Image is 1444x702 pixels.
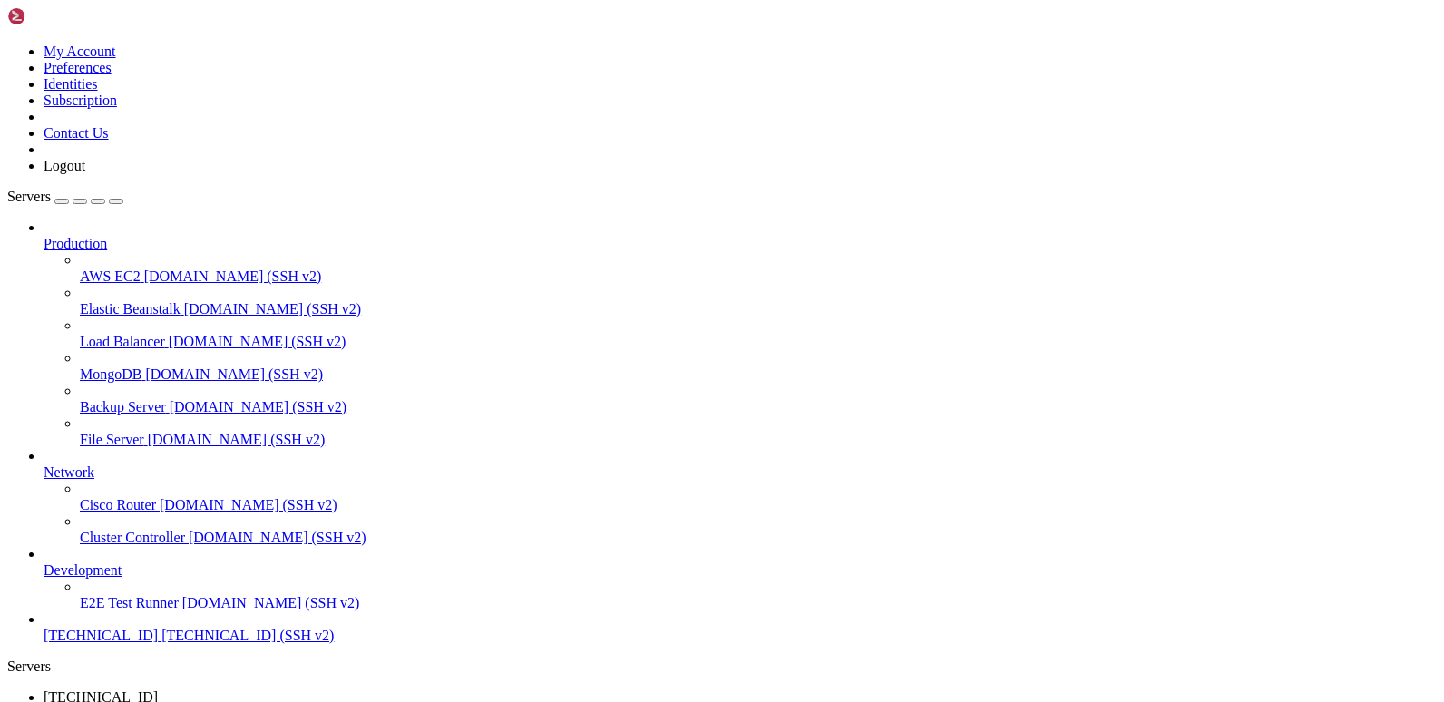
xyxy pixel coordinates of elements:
[7,346,1208,362] x-row: | _ \(_) | _| | / ___ | | | |
[160,497,337,512] span: [DOMAIN_NAME] (SSH v2)
[44,158,85,173] a: Logout
[182,595,360,610] span: [DOMAIN_NAME] (SSH v2)
[80,481,1437,513] li: Cisco Router [DOMAIN_NAME] (SSH v2)
[7,69,1208,84] x-row: System load: 0.23 Processes: 146
[80,334,1437,350] a: Load Balancer [DOMAIN_NAME] (SSH v2)
[44,562,122,578] span: Development
[7,7,1208,23] x-row: * Docs: [URL][DOMAIN_NAME]
[80,530,185,545] span: Cluster Controller
[170,399,347,414] span: [DOMAIN_NAME] (SSH v2)
[144,268,322,284] span: [DOMAIN_NAME] (SSH v2)
[7,100,1208,115] x-row: Memory usage: 13% IPv4 address for eth0: [TECHNICAL_ID]
[80,334,165,349] span: Load Balancer
[7,115,1208,131] x-row: Swap usage: 0%
[7,189,51,204] span: Servers
[7,161,1208,177] x-row: just raised the bar for easy, resilient and secure K8s cluster deployment.
[7,146,1208,161] x-row: * Strictly confined Kubernetes makes edge and IoT secure. Learn how MicroK8s
[44,448,1437,546] li: Network
[44,60,112,75] a: Preferences
[80,595,1437,611] a: E2E Test Runner [DOMAIN_NAME] (SSH v2)
[7,362,1208,377] x-row: | |_) |_ ___| |_| |_ _ | | | | ___ _ _ __| |
[80,285,1437,317] li: Elastic Beanstalk [DOMAIN_NAME] (SSH v2)
[148,432,326,447] span: [DOMAIN_NAME] (SSH v2)
[44,236,1437,252] a: Production
[7,223,1208,239] x-row: Expanded Security Maintenance for Applications is not enabled.
[44,44,116,59] a: My Account
[80,399,166,414] span: Backup Server
[7,658,1437,675] div: Servers
[80,268,1437,285] a: AWS EC2 [DOMAIN_NAME] (SSH v2)
[80,399,1437,415] a: Backup Server [DOMAIN_NAME] (SSH v2)
[80,497,1437,513] a: Cisco Router [DOMAIN_NAME] (SSH v2)
[145,366,323,382] span: [DOMAIN_NAME] (SSH v2)
[44,236,107,251] span: Production
[44,125,109,141] a: Contact Us
[44,628,158,643] span: [TECHNICAL_ID]
[44,464,94,480] span: Network
[80,432,144,447] span: File Server
[7,393,1208,408] x-row: | |_) | |/ /| | | | |_| | | |___ | | (_) | |_| | (_| |
[80,383,1437,415] li: Backup Server [DOMAIN_NAME] (SSH v2)
[7,331,1208,346] x-row: ____ _ ___ _ _____ _ _
[7,84,1208,100] x-row: Usage of /: 7.3% of 37.70GB Users logged in: 0
[80,513,1437,546] li: Cluster Controller [DOMAIN_NAME] (SSH v2)
[80,579,1437,611] li: E2E Test Runner [DOMAIN_NAME] (SSH v2)
[7,408,1208,424] x-row: |____/|_/___|_| |_|\__, | \ ____ |_|\___/ \__,_|\__,_|
[7,23,1208,38] x-row: * Email Support: [EMAIL_ADDRESS][DOMAIN_NAME]
[80,268,141,284] span: AWS EC2
[259,562,267,578] div: (33, 36)
[7,189,123,204] a: Servers
[44,562,1437,579] a: Development
[161,628,334,643] span: [TECHNICAL_ID] (SSH v2)
[80,252,1437,285] li: AWS EC2 [DOMAIN_NAME] (SSH v2)
[80,366,1437,383] a: MongoDB [DOMAIN_NAME] (SSH v2)
[7,192,1208,208] x-row: [URL][DOMAIN_NAME]
[80,301,180,317] span: Elastic Beanstalk
[80,497,156,512] span: Cisco Router
[44,611,1437,644] li: [TECHNICAL_ID] [TECHNICAL_ID] (SSH v2)
[7,377,1208,393] x-row: | _ <| |_ | _| | | | | | | | |/ _ \| | | |/ _` |
[169,334,346,349] span: [DOMAIN_NAME] (SSH v2)
[7,38,1208,54] x-row: System information as of [DATE] 09:19:15 AM +07 2025
[80,317,1437,350] li: Load Balancer [DOMAIN_NAME] (SSH v2)
[7,562,1208,578] x-row: root@ubuntu-4vcpu-4gb-1-0g9sj:~#
[80,301,1437,317] a: Elastic Beanstalk [DOMAIN_NAME] (SSH v2)
[184,301,362,317] span: [DOMAIN_NAME] (SSH v2)
[80,350,1437,383] li: MongoDB [DOMAIN_NAME] (SSH v2)
[80,530,1437,546] a: Cluster Controller [DOMAIN_NAME] (SSH v2)
[189,530,366,545] span: [DOMAIN_NAME] (SSH v2)
[44,464,1437,481] a: Network
[44,76,98,92] a: Identities
[44,93,117,108] a: Subscription
[7,531,1208,547] x-row: *** System restart required ***
[44,219,1437,448] li: Production
[80,366,141,382] span: MongoDB
[80,432,1437,448] a: File Server [DOMAIN_NAME] (SSH v2)
[7,7,112,25] img: Shellngn
[7,547,1208,562] x-row: Last login: [DATE] from [TECHNICAL_ID]
[7,254,1208,269] x-row: 0 updates can be applied immediately.
[80,415,1437,448] li: File Server [DOMAIN_NAME] (SSH v2)
[7,285,1208,300] x-row: Enable ESM Apps to receive additional future security updates.
[7,439,1208,454] x-row: |___/
[44,546,1437,611] li: Development
[44,628,1437,644] a: [TECHNICAL_ID] [TECHNICAL_ID] (SSH v2)
[7,424,1208,439] x-row: __/ |
[80,595,179,610] span: E2E Test Runner
[7,300,1208,316] x-row: See [URL][DOMAIN_NAME] or run: sudo pro status
[7,485,1208,501] x-row: Server uptime is 09:19:16 up 1 day, 23:19, 1 user, load average: 0.23, 0.12, 0.04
